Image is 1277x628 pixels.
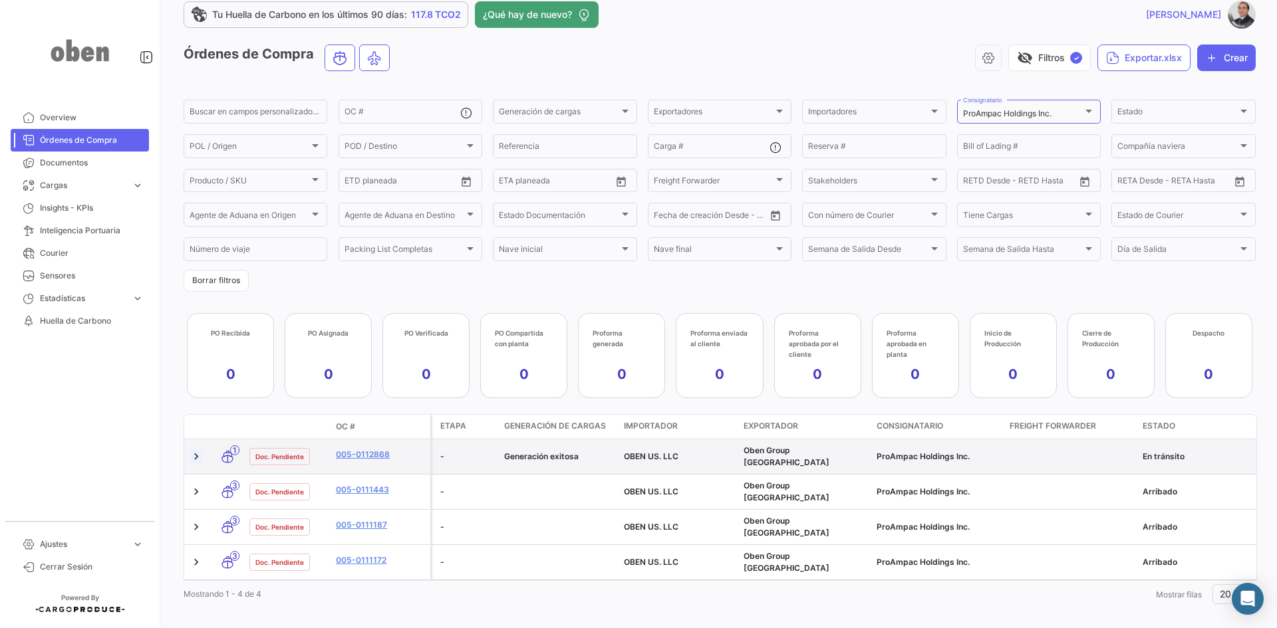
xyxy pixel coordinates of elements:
[495,328,553,349] app-kpi-label-title: PO Compartida con planta
[230,551,239,561] span: 3
[184,45,394,71] h3: Órdenes de Compra
[1017,50,1033,66] span: visibility_off
[336,449,425,461] a: 005-0112868
[132,538,144,550] span: expand_more
[1143,556,1265,568] div: Arribado
[11,129,149,152] a: Órdenes de Compra
[11,219,149,242] a: Inteligencia Portuaria
[440,451,494,463] div: -
[440,420,466,432] span: Etapa
[911,365,920,383] app-kpi-label-value: 0
[440,521,494,533] div: -
[184,589,261,599] span: Mostrando 1 - 4 de 4
[1070,52,1082,64] span: ✓
[255,486,304,497] span: Doc. Pendiente
[1151,178,1204,187] input: Hasta
[190,556,203,569] a: Expand/Collapse Row
[519,365,529,383] app-kpi-label-value: 0
[11,242,149,264] a: Courier
[744,480,829,502] span: Oben Group Perú
[411,8,461,21] span: 117.8 TCO2
[308,328,349,338] app-kpi-label-title: PO Asignada
[211,421,244,432] datatable-header-cell: Modo de Transporte
[744,551,829,573] span: Oben Group Perú
[40,157,144,169] span: Documentos
[1232,583,1264,615] div: Abrir Intercom Messenger
[1143,451,1265,463] div: En tránsito
[360,45,389,70] button: Air
[877,522,970,532] span: ProAmpac Holdings Inc.
[336,519,425,531] a: 005-0111187
[715,365,724,383] app-kpi-label-value: 0
[132,179,144,191] span: expand_more
[984,328,1042,349] app-kpi-label-title: Inicio de Producción
[11,264,149,287] a: Sensores
[40,292,126,304] span: Estadísticas
[499,247,619,256] span: Nave inicial
[1143,420,1175,432] span: Estado
[624,420,678,432] span: Importador
[808,247,928,256] span: Semana de Salida Desde
[687,212,740,221] input: Hasta
[190,450,203,463] a: Expand/Collapse Row
[789,328,847,360] app-kpi-label-title: Proforma aprobada por el cliente
[440,556,494,568] div: -
[11,310,149,332] a: Huella de Carbono
[504,420,606,432] span: Generación de cargas
[963,212,1083,221] span: Tiene Cargas
[190,212,309,221] span: Agente de Aduana en Origen
[744,516,829,538] span: Oben Group Perú
[255,522,304,532] span: Doc. Pendiente
[738,415,871,439] datatable-header-cell: Exportador
[40,179,126,191] span: Cargas
[1117,247,1237,256] span: Día de Salida
[877,451,970,461] span: ProAmpac Holdings Inc.
[336,421,355,433] span: OC #
[1220,588,1231,599] span: 20
[808,109,928,118] span: Importadores
[532,178,585,187] input: Hasta
[331,415,430,438] datatable-header-cell: OC #
[617,365,627,383] app-kpi-label-value: 0
[404,328,448,338] app-kpi-label-title: PO Verificada
[211,328,250,338] app-kpi-label-title: PO Recibida
[1075,171,1095,191] button: Open calendar
[744,420,798,432] span: Exportador
[483,8,572,21] span: ¿Qué hay de nuevo?
[324,365,333,383] app-kpi-label-value: 0
[40,561,144,573] span: Cerrar Sesión
[654,109,774,118] span: Exportadores
[1008,365,1018,383] app-kpi-label-value: 0
[190,520,203,534] a: Expand/Collapse Row
[378,178,431,187] input: Hasta
[1082,328,1140,349] app-kpi-label-title: Cierre de Producción
[345,212,464,221] span: Agente de Aduana en Destino
[1137,415,1270,439] datatable-header-cell: Estado
[190,485,203,498] a: Expand/Collapse Row
[190,178,309,187] span: Producto / SKU
[11,106,149,129] a: Overview
[744,445,829,467] span: Oben Group Perú
[11,152,149,174] a: Documentos
[47,16,113,85] img: oben-logo.png
[184,270,249,292] button: Borrar filtros
[654,247,774,256] span: Nave final
[40,538,126,550] span: Ajustes
[504,451,613,463] div: Generación exitosa
[336,554,425,566] a: 005-0111172
[871,415,1004,439] datatable-header-cell: Consignatario
[1146,8,1221,21] span: [PERSON_NAME]
[230,516,239,526] span: 3
[40,270,144,282] span: Sensores
[345,247,464,256] span: Packing List Completas
[1008,45,1091,71] button: visibility_offFiltros✓
[226,365,235,383] app-kpi-label-value: 0
[1117,144,1237,153] span: Compañía naviera
[499,212,619,221] span: Estado Documentación
[230,445,239,455] span: 1
[440,486,494,498] div: -
[877,557,970,567] span: ProAmpac Holdings Inc.
[624,557,678,567] span: OBEN US. LLC
[1230,171,1250,191] button: Open calendar
[422,365,431,383] app-kpi-label-value: 0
